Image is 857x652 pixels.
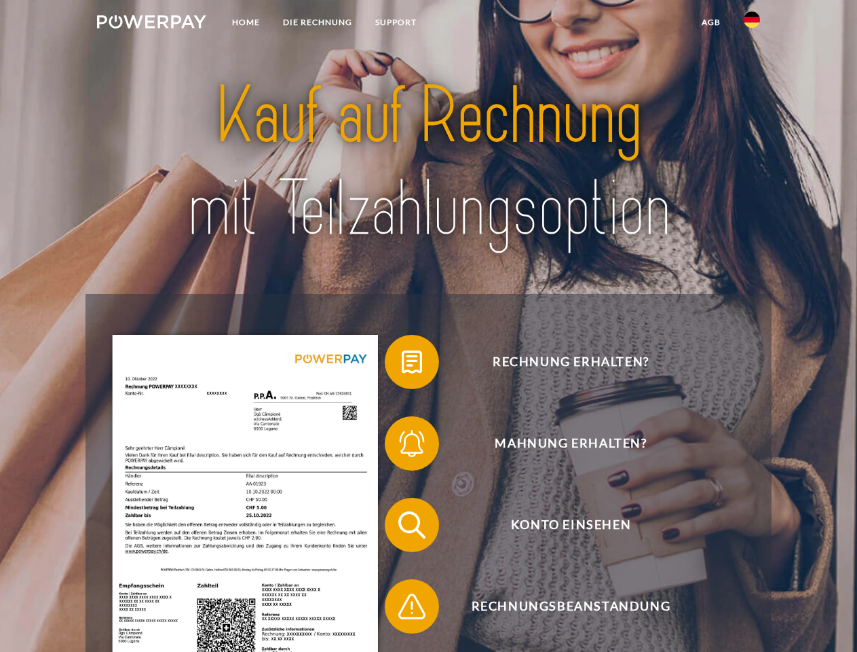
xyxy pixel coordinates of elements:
img: qb_search.svg [395,508,429,542]
img: qb_bill.svg [395,345,429,379]
img: title-powerpay_de.svg [130,65,727,260]
a: Home [221,10,271,35]
img: qb_bell.svg [395,427,429,460]
button: Konto einsehen [385,498,738,552]
span: Rechnungsbeanstandung [404,579,737,634]
a: agb [690,10,732,35]
button: Mahnung erhalten? [385,416,738,471]
span: Rechnung erhalten? [404,335,737,389]
img: de [744,12,760,28]
a: SUPPORT [364,10,428,35]
span: Konto einsehen [404,498,737,552]
span: Mahnung erhalten? [404,416,737,471]
img: logo-powerpay-white.svg [97,15,206,29]
button: Rechnung erhalten? [385,335,738,389]
img: qb_warning.svg [395,590,429,623]
a: DIE RECHNUNG [271,10,364,35]
button: Rechnungsbeanstandung [385,579,738,634]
